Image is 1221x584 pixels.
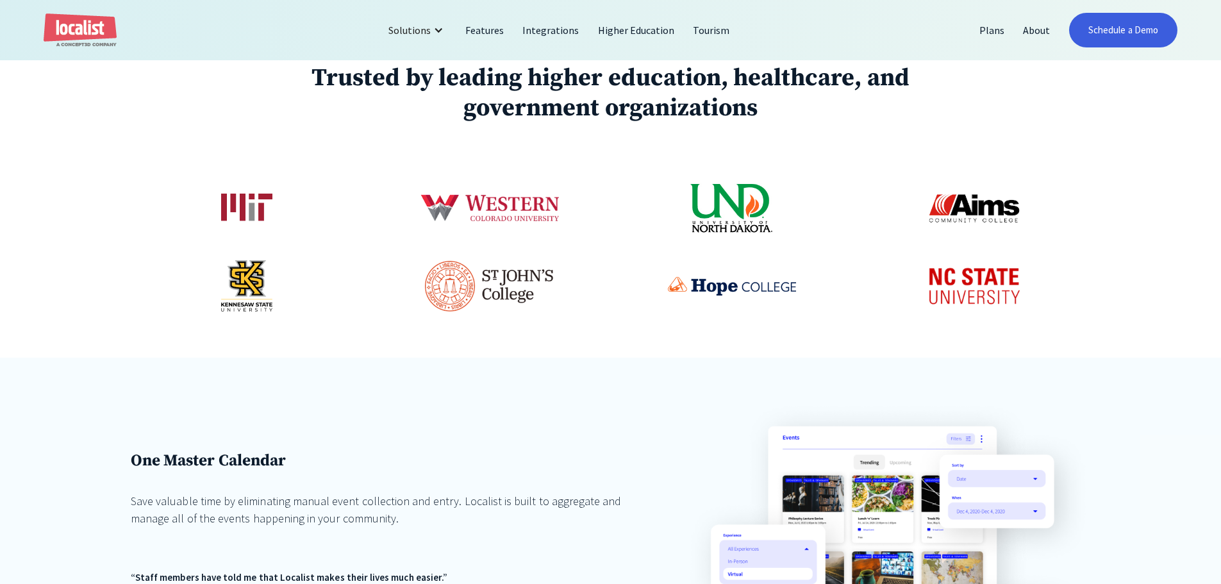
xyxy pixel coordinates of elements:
a: Tourism [684,15,739,46]
a: Higher Education [589,15,685,46]
img: Aims Community College logo [928,183,1020,234]
img: Western Colorado University logo [418,168,561,249]
img: St John's College logo [425,261,553,312]
a: About [1014,15,1059,46]
a: Integrations [513,15,588,46]
div: Solutions [388,22,431,38]
strong: Trusted by leading higher education, healthcare, and government organizations [311,63,909,124]
img: Hope College logo [668,277,796,295]
div: Solutions [379,15,456,46]
strong: One Master Calendar [131,451,286,471]
img: Massachusetts Institute of Technology logo [221,194,272,222]
img: NC State University logo [917,258,1032,313]
img: University of North Dakota logo [690,183,773,234]
div: Save valuable time by eliminating manual event collection and entry. Localist is built to aggrega... [131,492,625,527]
a: Plans [970,15,1014,46]
a: Features [456,15,513,46]
a: Schedule a Demo [1069,13,1177,47]
img: Kennesaw State University logo [221,260,272,312]
a: home [44,13,117,47]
